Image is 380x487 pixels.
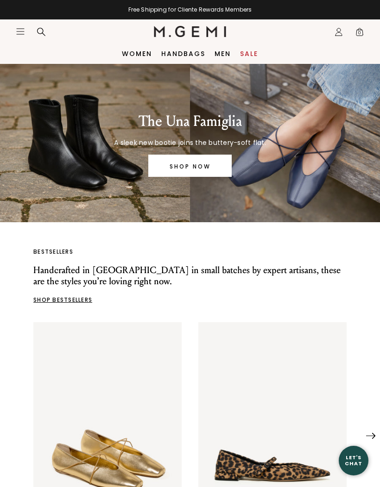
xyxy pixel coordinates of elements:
[161,50,205,57] a: Handbags
[355,29,364,38] span: 0
[339,455,368,466] div: Let's Chat
[16,27,25,36] button: Open site menu
[114,112,266,131] p: The Una Famiglia
[215,50,231,57] a: Men
[122,50,152,57] a: Women
[148,155,232,177] a: SHOP NOW
[33,248,347,304] a: BESTSELLERS Handcrafted in [GEOGRAPHIC_DATA] in small batches by expert artisans, these are the s...
[240,50,258,57] a: Sale
[366,433,375,439] img: Next Arrow
[114,138,266,147] p: A sleek new bootie joins the buttery-soft flat.
[33,248,347,256] p: BESTSELLERS
[33,265,347,287] p: Handcrafted in [GEOGRAPHIC_DATA] in small batches by expert artisans, these are the styles you’re...
[33,296,347,304] p: SHOP BESTSELLERS
[154,26,227,37] img: M.Gemi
